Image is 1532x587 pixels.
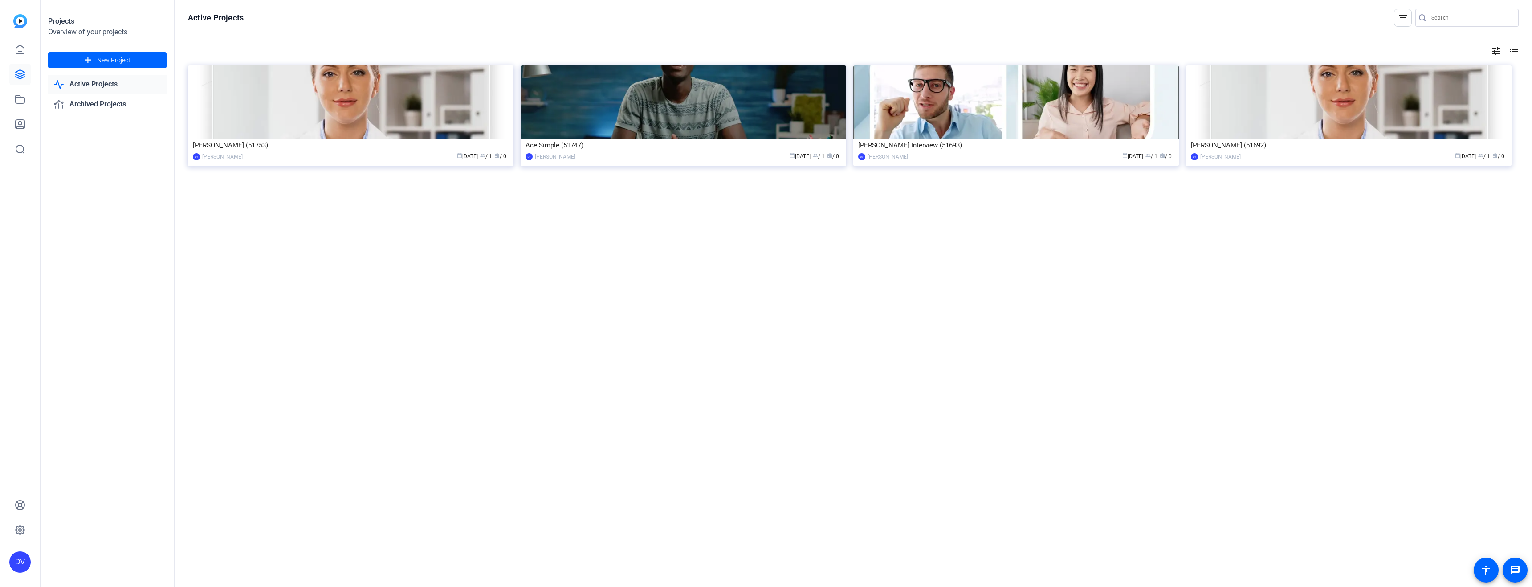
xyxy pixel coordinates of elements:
[82,55,94,66] mat-icon: add
[480,153,492,159] span: / 1
[1508,46,1519,57] mat-icon: list
[494,153,506,159] span: / 0
[13,14,27,28] img: blue-gradient.svg
[1491,46,1501,57] mat-icon: tune
[1191,139,1507,152] div: [PERSON_NAME] (51692)
[535,152,575,161] div: [PERSON_NAME]
[858,139,1174,152] div: [PERSON_NAME] Interview (51693)
[97,56,130,65] span: New Project
[1481,565,1491,575] mat-icon: accessibility
[48,52,167,68] button: New Project
[48,95,167,114] a: Archived Projects
[526,139,841,152] div: Ace Simple (51747)
[193,153,200,160] div: DV
[1398,12,1408,23] mat-icon: filter_list
[1145,153,1151,158] span: group
[526,153,533,160] div: DV
[457,153,462,158] span: calendar_today
[827,153,839,159] span: / 0
[494,153,500,158] span: radio
[48,27,167,37] div: Overview of your projects
[1455,153,1476,159] span: [DATE]
[1191,153,1198,160] div: DV
[202,152,243,161] div: [PERSON_NAME]
[1200,152,1241,161] div: [PERSON_NAME]
[480,153,485,158] span: group
[1160,153,1172,159] span: / 0
[193,139,509,152] div: [PERSON_NAME] (51753)
[1455,153,1460,158] span: calendar_today
[457,153,478,159] span: [DATE]
[1478,153,1483,158] span: group
[790,153,811,159] span: [DATE]
[1478,153,1490,159] span: / 1
[1145,153,1157,159] span: / 1
[188,12,244,23] h1: Active Projects
[48,75,167,94] a: Active Projects
[1122,153,1128,158] span: calendar_today
[1122,153,1143,159] span: [DATE]
[813,153,825,159] span: / 1
[1492,153,1504,159] span: / 0
[9,551,31,573] div: DV
[858,153,865,160] div: DV
[48,16,167,27] div: Projects
[868,152,908,161] div: [PERSON_NAME]
[1492,153,1498,158] span: radio
[1160,153,1165,158] span: radio
[1510,565,1520,575] mat-icon: message
[1431,12,1512,23] input: Search
[813,153,818,158] span: group
[790,153,795,158] span: calendar_today
[827,153,832,158] span: radio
